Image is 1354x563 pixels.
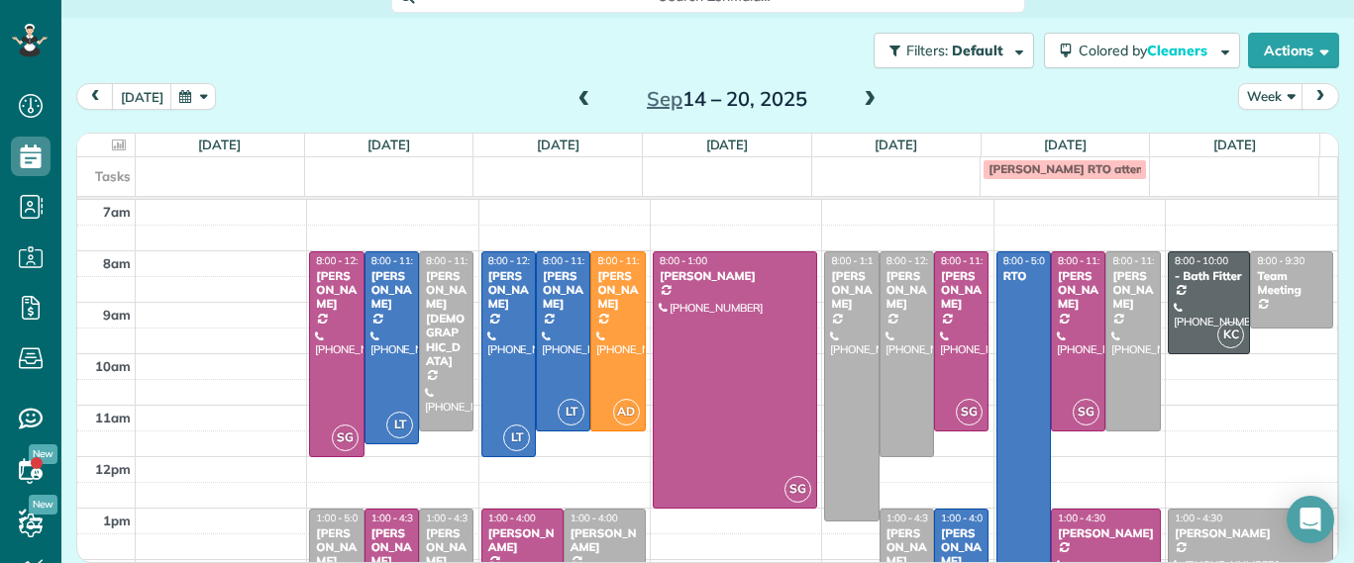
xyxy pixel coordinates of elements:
[660,254,707,267] span: 8:00 - 1:00
[1112,254,1166,267] span: 8:00 - 11:30
[103,513,131,528] span: 1pm
[488,254,542,267] span: 8:00 - 12:00
[503,424,530,451] span: LT
[316,254,369,267] span: 8:00 - 12:00
[95,461,131,477] span: 12pm
[1174,269,1244,283] div: - Bath Fitter
[1079,42,1214,59] span: Colored by
[941,254,994,267] span: 8:00 - 11:30
[647,86,682,111] span: Sep
[1003,254,1051,267] span: 8:00 - 5:00
[386,412,413,438] span: LT
[367,137,410,152] a: [DATE]
[864,33,1034,68] a: Filters: Default
[570,526,640,555] div: [PERSON_NAME]
[941,512,989,524] span: 1:00 - 4:00
[952,42,1004,59] span: Default
[1287,496,1334,543] div: Open Intercom Messenger
[613,399,640,425] span: AD
[1302,83,1339,110] button: next
[1175,254,1228,267] span: 8:00 - 10:00
[597,254,651,267] span: 8:00 - 11:30
[1058,512,1105,524] span: 1:00 - 4:30
[1257,254,1304,267] span: 8:00 - 9:30
[487,526,558,555] div: [PERSON_NAME]
[1248,33,1339,68] button: Actions
[1057,269,1099,312] div: [PERSON_NAME]
[1058,254,1111,267] span: 8:00 - 11:30
[886,254,940,267] span: 8:00 - 12:00
[1217,322,1244,348] span: KC
[571,512,618,524] span: 1:00 - 4:00
[1175,512,1222,524] span: 1:00 - 4:30
[1111,269,1154,312] div: [PERSON_NAME]
[426,512,473,524] span: 1:00 - 4:30
[1073,399,1099,425] span: SG
[315,269,358,312] div: [PERSON_NAME]
[989,161,1220,176] span: [PERSON_NAME] RTO attending Wedding
[784,476,811,503] span: SG
[830,269,873,312] div: [PERSON_NAME]
[487,269,530,312] div: [PERSON_NAME]
[874,33,1034,68] button: Filters: Default
[198,137,241,152] a: [DATE]
[659,269,811,283] div: [PERSON_NAME]
[543,254,596,267] span: 8:00 - 11:30
[596,269,639,312] div: [PERSON_NAME]
[1256,269,1326,298] div: Team Meeting
[425,269,468,369] div: [PERSON_NAME][DEMOGRAPHIC_DATA]
[1213,137,1256,152] a: [DATE]
[906,42,948,59] span: Filters:
[603,88,851,110] h2: 14 – 20, 2025
[426,254,479,267] span: 8:00 - 11:30
[371,254,425,267] span: 8:00 - 11:45
[1238,83,1303,110] button: Week
[831,254,879,267] span: 8:00 - 1:15
[112,83,172,110] button: [DATE]
[103,255,131,271] span: 8am
[956,399,983,425] span: SG
[370,269,413,312] div: [PERSON_NAME]
[316,512,364,524] span: 1:00 - 5:00
[875,137,917,152] a: [DATE]
[1057,526,1155,540] div: [PERSON_NAME]
[332,424,359,451] span: SG
[1174,526,1327,540] div: [PERSON_NAME]
[95,358,131,374] span: 10am
[886,512,934,524] span: 1:00 - 4:30
[1002,269,1045,283] div: RTO
[706,137,749,152] a: [DATE]
[542,269,584,312] div: [PERSON_NAME]
[940,269,983,312] div: [PERSON_NAME]
[558,399,584,425] span: LT
[103,204,131,220] span: 7am
[885,269,928,312] div: [PERSON_NAME]
[537,137,579,152] a: [DATE]
[1044,137,1087,152] a: [DATE]
[1044,33,1240,68] button: Colored byCleaners
[1147,42,1210,59] span: Cleaners
[76,83,114,110] button: prev
[95,410,131,425] span: 11am
[488,512,536,524] span: 1:00 - 4:00
[103,307,131,323] span: 9am
[371,512,419,524] span: 1:00 - 4:30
